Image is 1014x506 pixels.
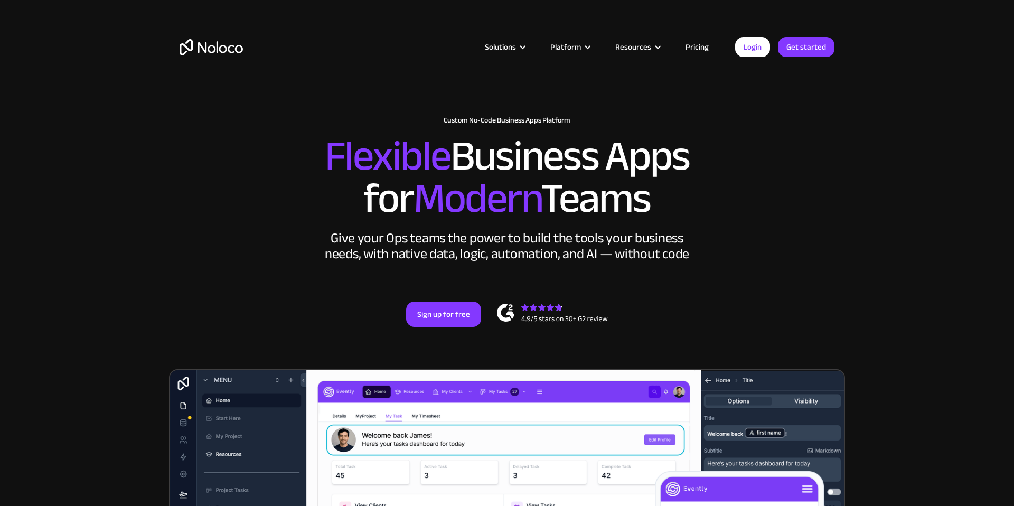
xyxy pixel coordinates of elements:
[180,135,834,220] h2: Business Apps for Teams
[180,116,834,125] h1: Custom No-Code Business Apps Platform
[472,40,537,54] div: Solutions
[322,230,692,262] div: Give your Ops teams the power to build the tools your business needs, with native data, logic, au...
[550,40,581,54] div: Platform
[485,40,516,54] div: Solutions
[180,39,243,55] a: home
[602,40,672,54] div: Resources
[735,37,770,57] a: Login
[615,40,651,54] div: Resources
[778,37,834,57] a: Get started
[414,159,541,238] span: Modern
[406,302,481,327] a: Sign up for free
[537,40,602,54] div: Platform
[325,117,450,195] span: Flexible
[672,40,722,54] a: Pricing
